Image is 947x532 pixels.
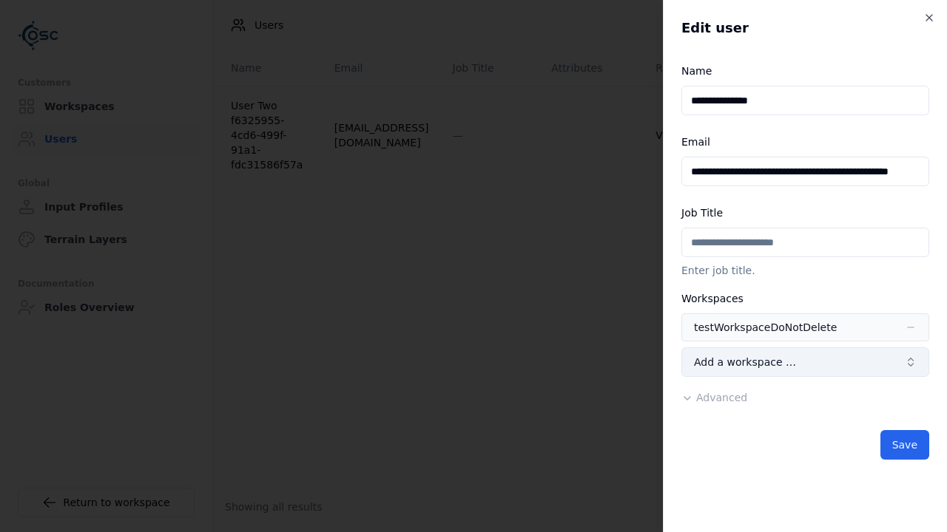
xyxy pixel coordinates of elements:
[681,390,747,405] button: Advanced
[694,320,837,335] div: testWorkspaceDoNotDelete
[681,263,929,278] p: Enter job title.
[681,136,710,148] label: Email
[694,355,796,369] span: Add a workspace …
[696,392,747,403] span: Advanced
[681,65,712,77] label: Name
[880,430,929,460] button: Save
[681,293,744,304] label: Workspaces
[681,18,929,38] h2: Edit user
[681,207,723,219] label: Job Title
